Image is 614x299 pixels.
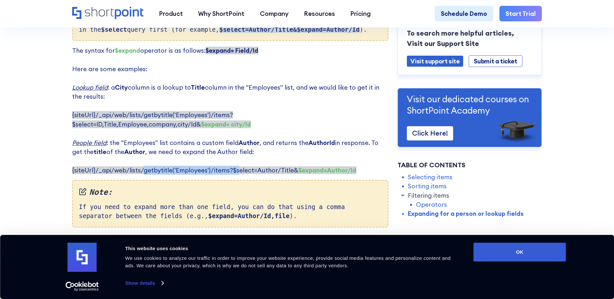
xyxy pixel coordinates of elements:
a: Usercentrics Cookiebot - opens in a new window [54,282,110,291]
a: Selecting items [408,172,452,182]
strong: $expand=Author/Id [298,166,356,174]
p: Visit our dedicated courses on ShortPoint Academy [407,94,532,116]
em: People field [72,139,106,147]
strong: $expand= Field/Id ‍ [206,47,258,54]
em: Note: [79,187,382,198]
strong: $expand=Author/Id,file [208,212,289,219]
a: Submit a ticket [469,55,522,67]
em: Lookup field [72,83,108,91]
strong: title [94,148,106,156]
a: Filtering items [408,191,449,200]
a: Visit support site [407,56,463,67]
strong: Author [239,139,260,147]
div: This website uses cookies [125,245,459,252]
a: Pricing [343,6,378,21]
button: OK [474,243,566,261]
div: Company [260,9,289,18]
strong: Title [191,83,205,91]
strong: $expand [115,47,140,54]
p: The syntax for operator is as follows: Here are some examples: ‍ : a column is a lookup to column... [72,46,388,175]
span: {siteUrl}/_api/web/lists/getbytitle('Employees')/items?$select=Author/Title& [72,166,356,174]
span: We use cookies to analyze our traffic in order to improve your website experience, provide social... [125,255,451,268]
p: To search more helpful articles, Visit our Support Site [407,28,532,49]
strong: $expand= city/Id [201,120,251,128]
a: Start Trial [499,6,542,21]
a: Expanding for a person or lookup fields [408,209,524,218]
div: Pricing [350,9,371,18]
strong: $select=Author/Title&$expand=Author/Id [219,26,360,33]
div: Resources [304,9,335,18]
div: Table of Contents [397,160,542,170]
strong: $select [101,26,127,33]
a: Schedule Demo [435,6,493,21]
span: {siteUrl}/_api/web/lists/getbytitle('Employees')/items?$select=ID,Title,Employee,company,city/Id& [72,111,251,128]
strong: City [115,83,128,91]
a: Why ShortPoint [191,6,252,21]
strong: Author [124,148,145,156]
strong: AuthorId [308,139,335,147]
a: Product [151,6,190,21]
div: Why ShortPoint [198,9,244,18]
div: If you need to expand more than one field, you can do that using a comma separator between the fi... [72,180,388,227]
a: Show details [125,278,163,288]
img: logo [68,243,97,272]
a: Home [72,7,144,20]
div: Product [159,9,183,18]
a: Resources [296,6,342,21]
a: Company [252,6,296,21]
a: Click Here! [407,127,453,140]
a: Sorting items [408,182,447,191]
a: Operators [416,200,447,209]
